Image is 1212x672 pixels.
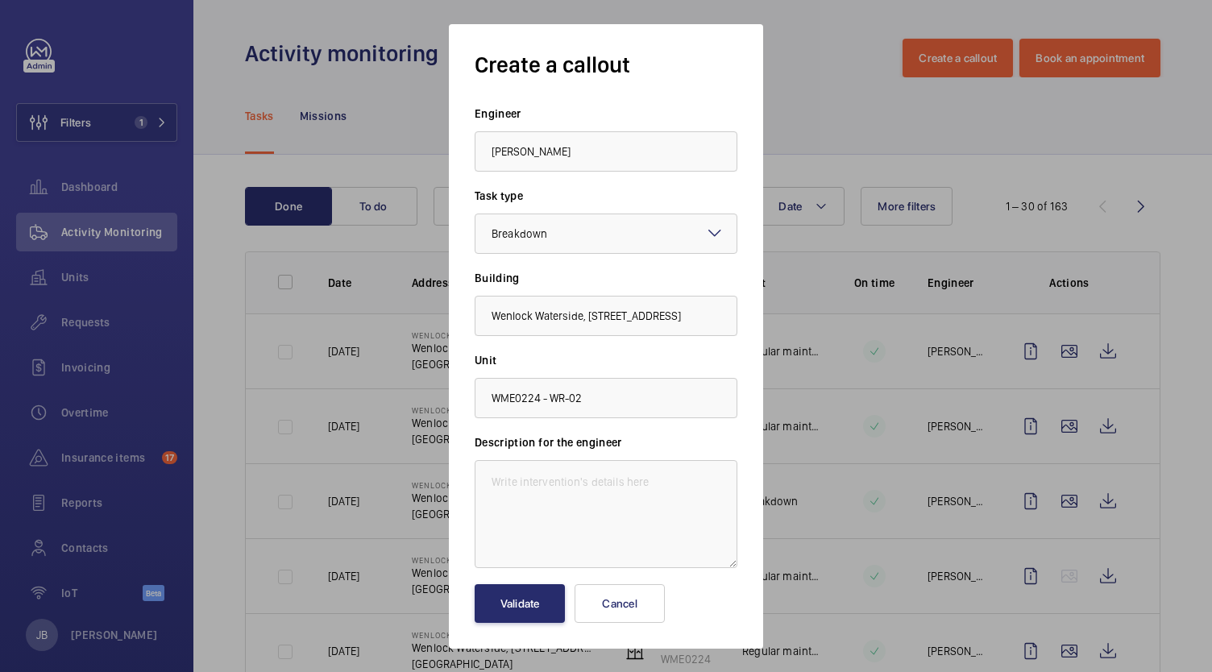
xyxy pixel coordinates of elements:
[475,270,737,286] label: Building
[475,352,737,368] label: Unit
[475,131,737,172] input: Select an engineer
[475,188,737,204] label: Task type
[475,434,737,450] label: Description for the engineer
[492,227,547,240] span: Breakdown
[475,378,737,418] input: Select an unit
[475,296,737,336] input: Select a building
[475,50,737,80] h1: Create a callout
[575,584,665,623] button: Cancel
[475,106,737,122] label: Engineer
[475,584,565,623] button: Validate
